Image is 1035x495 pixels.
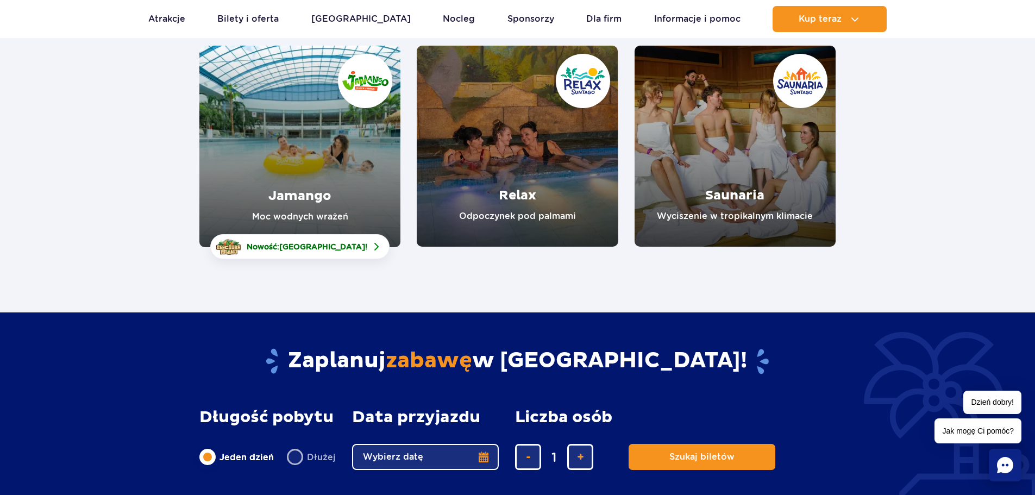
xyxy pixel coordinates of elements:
[386,347,472,374] span: zabawę
[199,46,400,247] a: Jamango
[287,446,336,468] label: Dłużej
[567,444,593,470] button: dodaj bilet
[586,6,622,32] a: Dla firm
[773,6,887,32] button: Kup teraz
[199,408,836,470] form: Planowanie wizyty w Park of Poland
[199,347,836,375] h2: Zaplanuj w [GEOGRAPHIC_DATA]!
[247,241,367,252] span: Nowość: !
[635,46,836,247] a: Saunaria
[515,444,541,470] button: usuń bilet
[989,449,1021,481] div: Chat
[507,6,554,32] a: Sponsorzy
[934,418,1021,443] span: Jak mogę Ci pomóc?
[541,444,567,470] input: liczba biletów
[199,446,274,468] label: Jeden dzień
[217,6,279,32] a: Bilety i oferta
[148,6,185,32] a: Atrakcje
[352,408,480,427] span: Data przyjazdu
[669,452,735,462] span: Szukaj biletów
[311,6,411,32] a: [GEOGRAPHIC_DATA]
[799,14,842,24] span: Kup teraz
[210,234,390,259] a: Nowość:[GEOGRAPHIC_DATA]!
[352,444,499,470] button: Wybierz datę
[629,444,775,470] button: Szukaj biletów
[417,46,618,247] a: Relax
[963,391,1021,414] span: Dzień dobry!
[443,6,475,32] a: Nocleg
[515,408,612,427] span: Liczba osób
[654,6,741,32] a: Informacje i pomoc
[199,408,334,427] span: Długość pobytu
[279,242,365,251] span: [GEOGRAPHIC_DATA]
